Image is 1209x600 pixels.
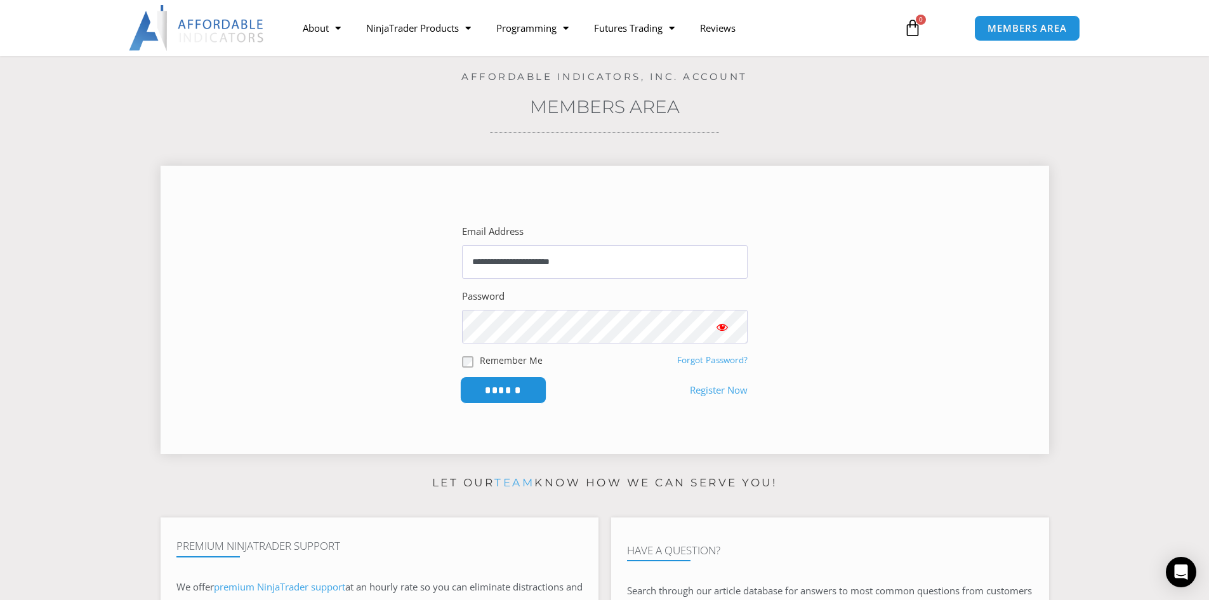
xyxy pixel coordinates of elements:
a: Members Area [530,96,680,117]
a: Forgot Password? [677,354,748,366]
a: Futures Trading [581,13,687,43]
button: Show password [697,310,748,343]
a: Register Now [690,382,748,399]
h4: Have A Question? [627,544,1033,557]
a: premium NinjaTrader support [214,580,345,593]
a: Reviews [687,13,748,43]
a: NinjaTrader Products [353,13,484,43]
label: Password [462,288,505,305]
span: MEMBERS AREA [988,23,1067,33]
label: Email Address [462,223,524,241]
a: MEMBERS AREA [974,15,1080,41]
label: Remember Me [480,354,543,367]
a: 0 [885,10,941,46]
h4: Premium NinjaTrader Support [176,540,583,552]
span: 0 [916,15,926,25]
a: About [290,13,353,43]
div: Open Intercom Messenger [1166,557,1196,587]
nav: Menu [290,13,889,43]
a: Programming [484,13,581,43]
a: Affordable Indicators, Inc. Account [461,70,748,83]
span: We offer [176,580,214,593]
p: Let our know how we can serve you! [161,473,1049,493]
a: team [494,476,534,489]
img: LogoAI | Affordable Indicators – NinjaTrader [129,5,265,51]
